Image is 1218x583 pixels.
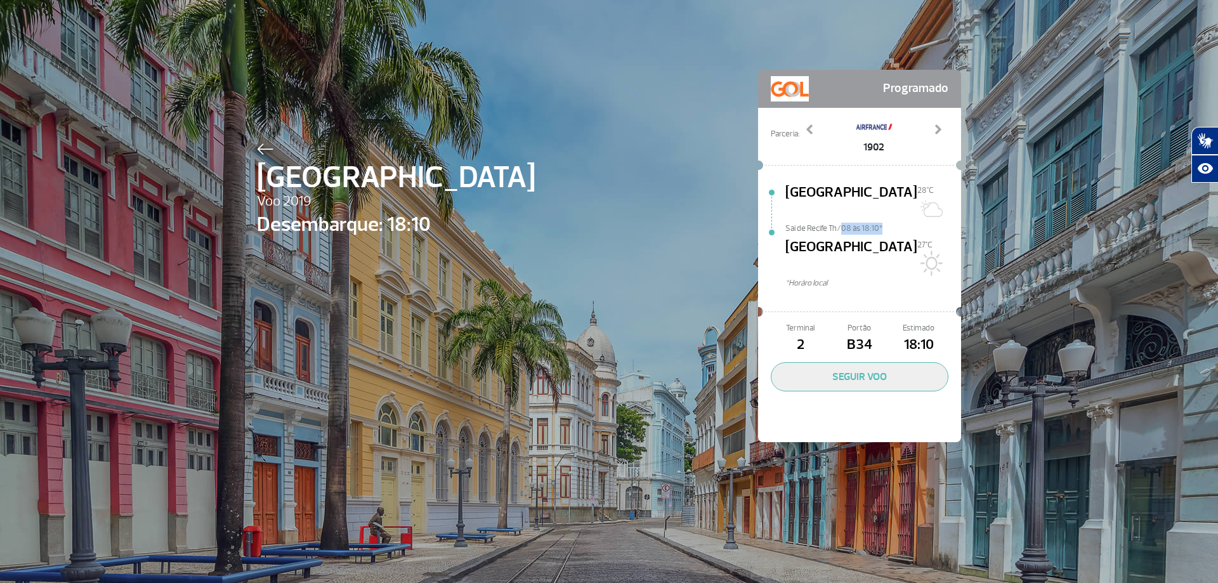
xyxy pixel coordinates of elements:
span: 1902 [855,140,893,155]
span: 27°C [917,240,933,250]
img: Sol com algumas nuvens [917,196,943,221]
img: Sol [917,251,943,276]
span: Voo 2019 [257,191,535,213]
span: Desembarque: 18:10 [257,209,535,240]
span: 2 [771,334,830,356]
span: Parceria: [771,128,799,140]
button: SEGUIR VOO [771,362,948,391]
span: Portão [830,322,889,334]
span: [GEOGRAPHIC_DATA] [257,155,535,200]
span: Programado [883,76,948,102]
button: Abrir recursos assistivos. [1191,155,1218,183]
span: *Horáro local [785,277,961,289]
span: Terminal [771,322,830,334]
span: Sai de Recife Th/08 às 18:10* [785,223,961,232]
span: [GEOGRAPHIC_DATA] [785,182,917,223]
span: Estimado [889,322,948,334]
span: [GEOGRAPHIC_DATA] [785,237,917,277]
span: B34 [830,334,889,356]
button: Abrir tradutor de língua de sinais. [1191,127,1218,155]
div: Plugin de acessibilidade da Hand Talk. [1191,127,1218,183]
span: 18:10 [889,334,948,356]
span: 28°C [917,185,934,195]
